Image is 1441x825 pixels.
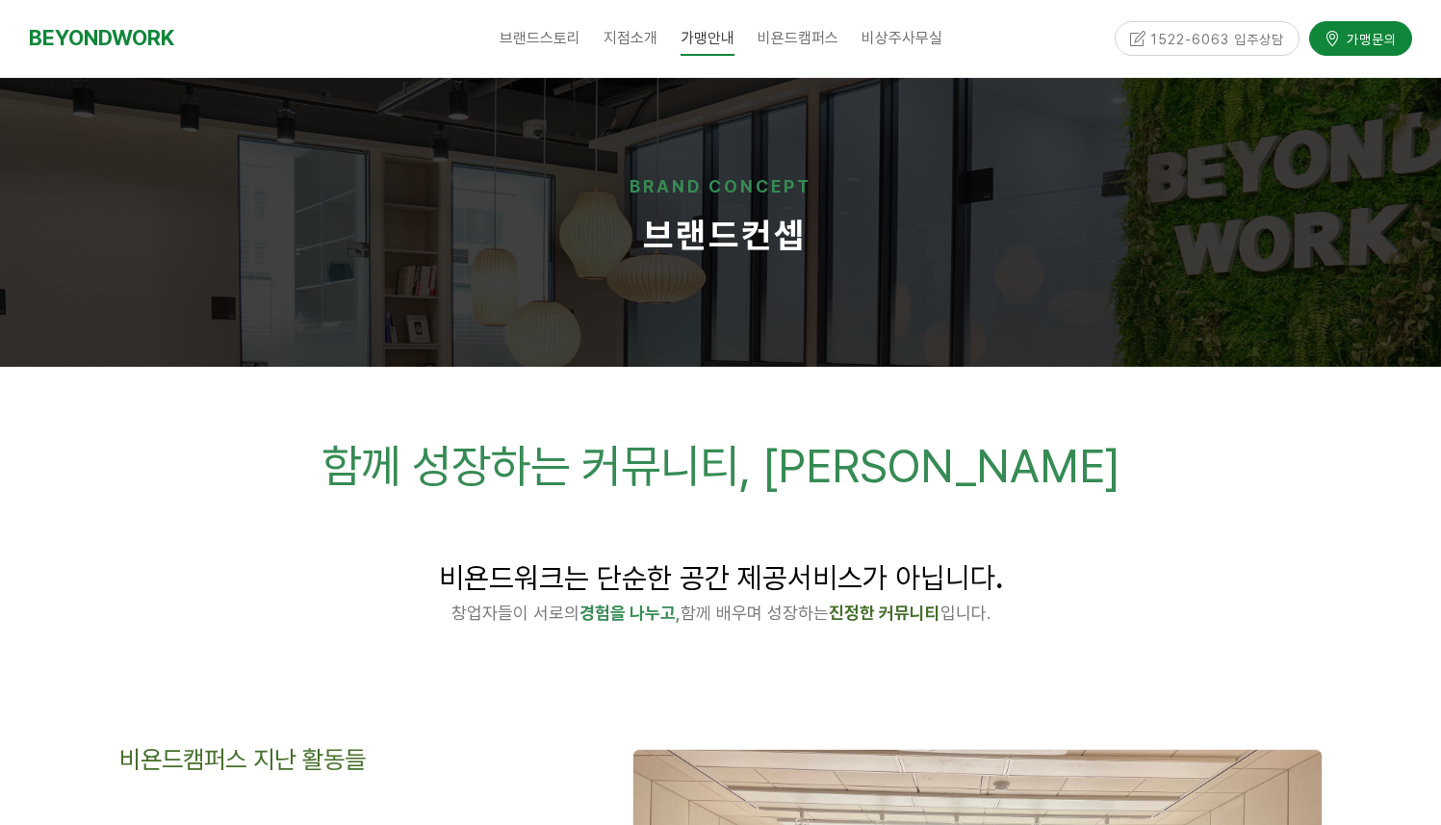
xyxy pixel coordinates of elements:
span: 비상주사무실 [862,29,942,47]
span: 창업자들이 서로의 [451,603,579,623]
span: . [995,560,1003,595]
span: 함께 성장하는 커뮤니티, [PERSON_NAME] [322,438,1120,494]
span: 입니다. [940,603,991,623]
span: , [579,603,681,623]
a: 가맹안내 [669,14,746,63]
strong: 경험을 나누고 [579,603,676,623]
strong: BRAND CONCEPT [630,176,811,196]
span: 가맹문의 [1341,29,1397,48]
span: 지점소개 [604,29,657,47]
a: 가맹문의 [1309,21,1412,55]
span: 브랜드스토리 [500,29,580,47]
span: 비욘드워크는 단순한 공간 제공서비스가 아닙니다 [439,560,995,595]
span: 비욘드캠퍼스 지난 활동들 [119,744,366,774]
span: 비욘드캠퍼스 [758,29,838,47]
a: 지점소개 [592,14,669,63]
strong: 진정한 커뮤니티 [829,603,940,623]
a: 비욘드캠퍼스 [746,14,850,63]
a: 비상주사무실 [850,14,954,63]
span: 함께 배우며 성장하는 [681,603,829,623]
a: 브랜드스토리 [488,14,592,63]
a: BEYONDWORK [29,20,174,56]
span: 브랜드컨셉 [643,215,807,256]
span: 가맹안내 [681,20,734,56]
